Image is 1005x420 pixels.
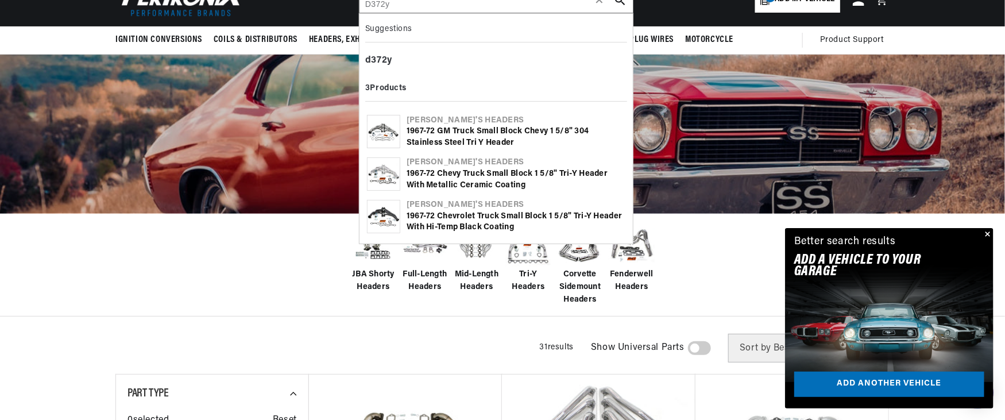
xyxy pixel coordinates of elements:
div: [PERSON_NAME]'s Headers [407,115,625,126]
a: Payment, Pricing, and Promotions FAQ [11,287,218,305]
img: Corvette Sidemount Headers [557,222,603,268]
select: Sort by [728,334,878,363]
span: Corvette Sidemount Headers [557,268,603,307]
span: Full-Length Headers [402,268,448,294]
span: Headers, Exhausts & Components [309,34,443,46]
a: Orders FAQ [11,240,218,257]
img: Full-Length Headers [402,227,448,263]
b: d372y [365,56,392,65]
img: JBA Shorty Headers [350,226,396,264]
img: Mid-Length Headers [454,222,500,268]
a: Mid-Length Headers Mid-Length Headers [454,222,500,294]
div: 1967-72 Chevrolet Truck Small Block 1 5/8" Tri-Y Header with Hi-Temp Black Coating [407,211,625,233]
span: Sort by [740,344,771,353]
img: Fenderwell Headers [609,222,655,268]
img: 1967-72 GM Truck Small Block Chevy 1 5/8" 304 Stainless Steel Tri Y Header [368,122,400,142]
a: Corvette Sidemount Headers Corvette Sidemount Headers [557,222,603,307]
div: JBA Performance Exhaust [11,127,218,138]
div: Orders [11,222,218,233]
a: Full-Length Headers Full-Length Headers [402,222,448,294]
span: Show Universal Parts [591,341,685,356]
div: Ignition Products [11,80,218,91]
a: Fenderwell Headers Fenderwell Headers [609,222,655,294]
span: Motorcycle [685,34,733,46]
img: Tri-Y Headers [505,222,551,268]
span: Part Type [127,388,168,399]
span: Fenderwell Headers [609,268,655,294]
summary: Product Support [820,26,890,54]
img: 1967-72 Chevy Truck Small Block 1 5/8" Tri-Y Header with Metallic Ceramic Coating [368,158,400,190]
summary: Spark Plug Wires [598,26,680,53]
summary: Ignition Conversions [115,26,208,53]
a: Tri-Y Headers Tri-Y Headers [505,222,551,294]
span: Ignition Conversions [115,34,202,46]
div: [PERSON_NAME]'s Headers [407,157,625,168]
span: JBA Shorty Headers [350,268,396,294]
span: Tri-Y Headers [505,268,551,294]
a: JBA Shorty Headers JBA Shorty Headers [350,222,396,294]
span: Spark Plug Wires [604,34,674,46]
div: Better search results [794,234,896,251]
div: Suggestions [365,20,627,43]
b: 3 Products [365,84,407,93]
a: Add another vehicle [794,372,984,398]
div: 1967-72 Chevy Truck Small Block 1 5/8" Tri-Y Header with Metallic Ceramic Coating [407,168,625,191]
span: Product Support [820,34,884,47]
img: 1967-72 Chevrolet Truck Small Block 1 5/8" Tri-Y Header with Hi-Temp Black Coating [368,201,400,233]
a: POWERED BY ENCHANT [158,331,221,342]
div: 1967-72 GM Truck Small Block Chevy 1 5/8" 304 Stainless Steel Tri Y Header [407,126,625,148]
summary: Headers, Exhausts & Components [303,26,449,53]
span: Coils & Distributors [214,34,297,46]
div: Payment, Pricing, and Promotions [11,269,218,280]
summary: Motorcycle [679,26,739,53]
summary: Coils & Distributors [208,26,303,53]
span: Mid-Length Headers [454,268,500,294]
button: Close [980,228,994,242]
a: Shipping FAQs [11,192,218,210]
div: Shipping [11,175,218,186]
h2: Add A VEHICLE to your garage [794,255,956,278]
a: FAQs [11,145,218,163]
button: Contact Us [11,307,218,327]
div: [PERSON_NAME]'s Headers [407,199,625,211]
a: FAQ [11,98,218,115]
span: 31 results [540,343,574,352]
